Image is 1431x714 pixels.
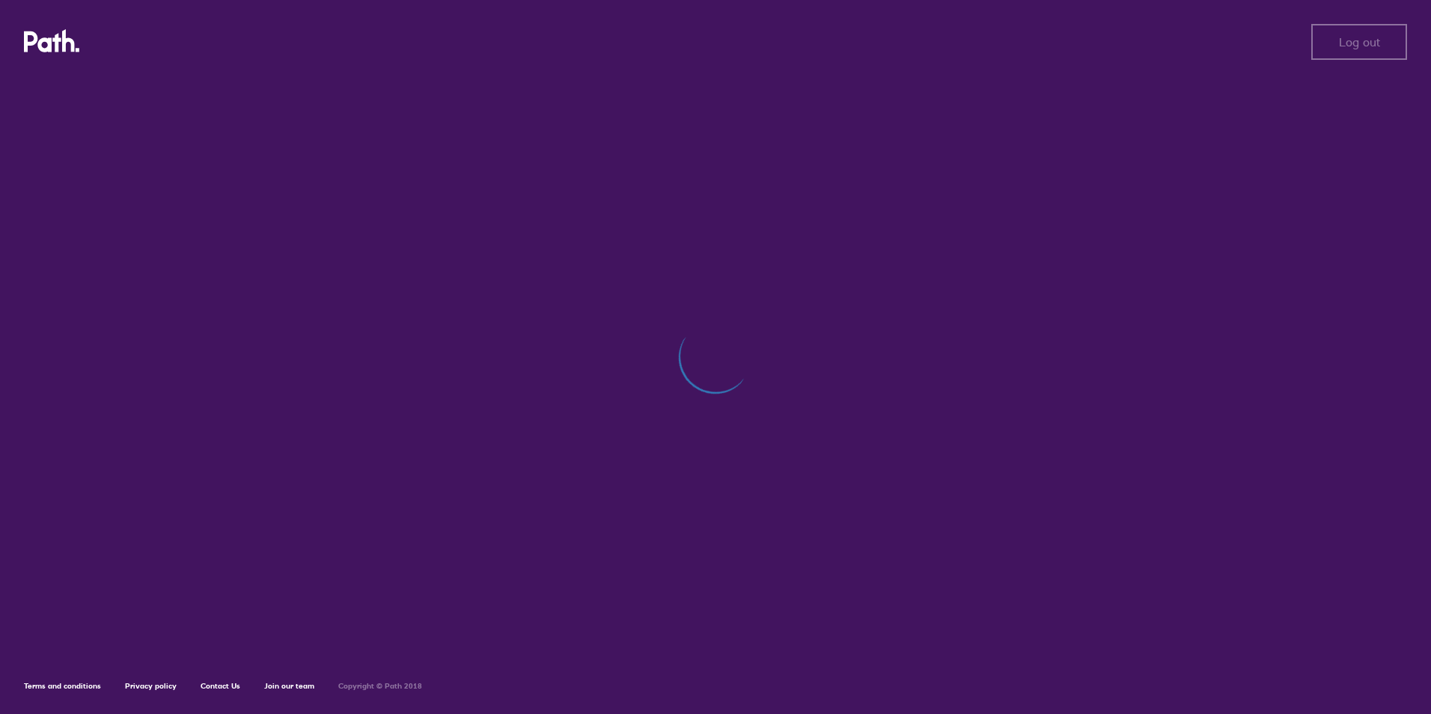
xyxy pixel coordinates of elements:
[1311,24,1407,60] button: Log out
[125,681,177,691] a: Privacy policy
[201,681,240,691] a: Contact Us
[24,681,101,691] a: Terms and conditions
[338,682,422,691] h6: Copyright © Path 2018
[1339,35,1380,49] span: Log out
[264,681,314,691] a: Join our team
